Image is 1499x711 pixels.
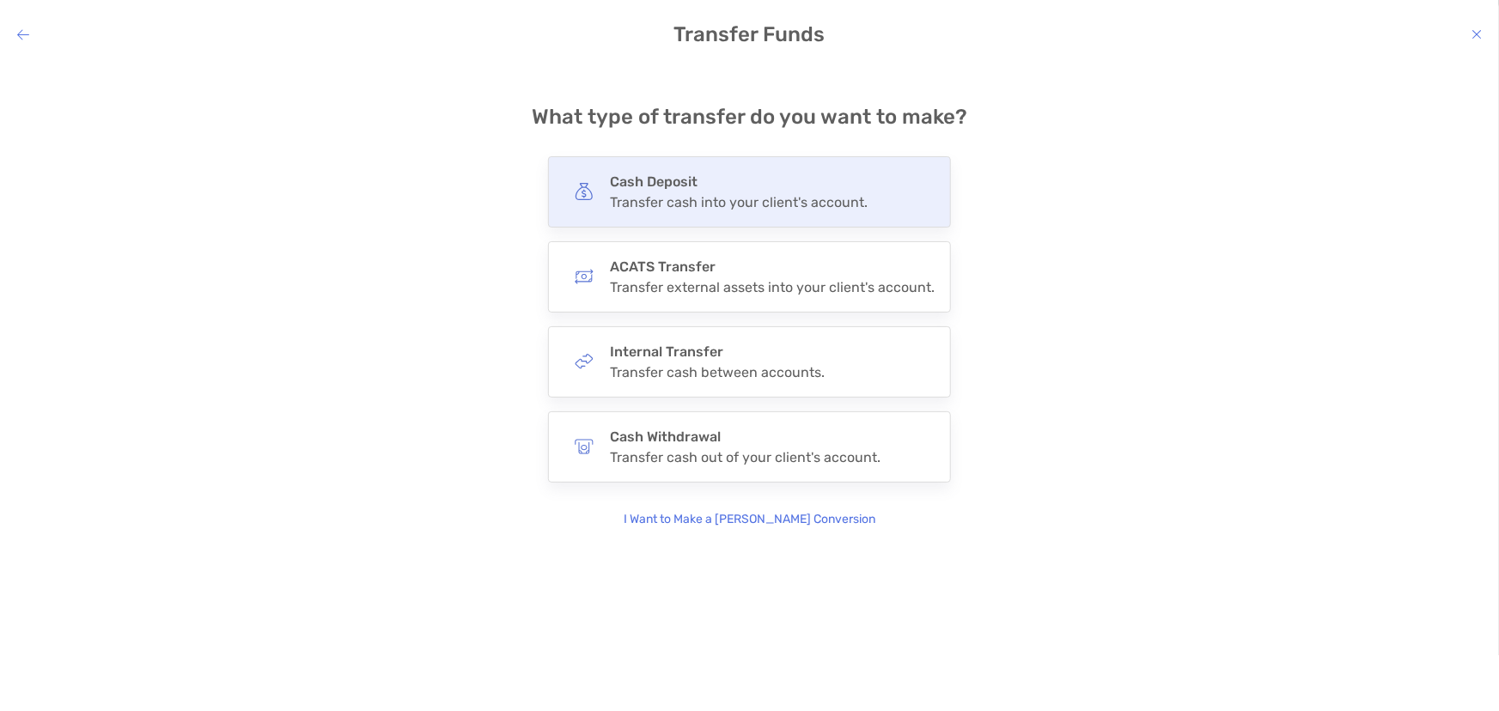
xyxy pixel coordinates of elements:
[610,364,825,380] div: Transfer cash between accounts.
[575,437,594,456] img: button icon
[575,352,594,371] img: button icon
[610,343,825,360] h4: Internal Transfer
[610,449,881,465] div: Transfer cash out of your client's account.
[532,105,967,129] h4: What type of transfer do you want to make?
[575,182,594,201] img: button icon
[610,173,868,190] h4: Cash Deposit
[575,267,594,286] img: button icon
[610,194,868,210] div: Transfer cash into your client's account.
[610,258,935,275] h4: ACATS Transfer
[610,279,935,295] div: Transfer external assets into your client's account.
[624,510,875,529] p: I Want to Make a [PERSON_NAME] Conversion
[610,428,881,445] h4: Cash Withdrawal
